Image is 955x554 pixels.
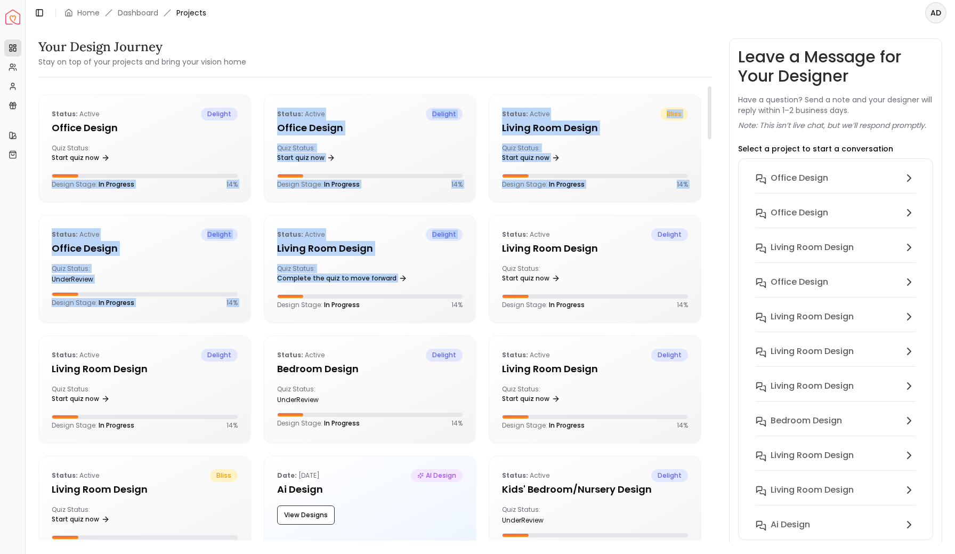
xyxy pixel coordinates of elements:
b: Status: [277,350,303,359]
b: Status: [52,471,78,480]
span: In Progress [549,300,585,309]
b: Status: [52,350,78,359]
p: Design Stage: [277,301,360,309]
p: 14 % [226,421,238,430]
div: Quiz Status: [502,264,590,286]
a: Start quiz now [277,150,335,165]
p: active [52,108,99,121]
h6: Office design [771,206,828,219]
button: Office design [747,167,924,202]
p: active [277,228,325,241]
a: Start quiz now [502,271,560,286]
span: delight [651,228,688,241]
h6: Living Room design [771,484,854,496]
a: Start quiz now [502,391,560,406]
h5: Office design [277,121,463,135]
span: In Progress [99,298,134,307]
p: active [277,108,325,121]
p: active [502,469,549,482]
span: delight [651,349,688,362]
a: Start quiz now [502,150,560,165]
h6: Office design [771,276,828,288]
h6: Living Room design [771,449,854,462]
div: Quiz Status: [277,264,366,286]
b: Status: [502,230,528,239]
p: 14 % [677,301,688,309]
p: active [277,349,325,362]
p: Design Stage: [502,180,585,189]
div: Quiz Status: [502,505,590,525]
span: In Progress [549,539,585,548]
span: In Progress [99,421,134,430]
button: AD [925,2,946,23]
span: delight [426,108,463,121]
b: Status: [277,109,303,118]
div: underReview [502,516,590,525]
h5: Living Room design [502,362,688,376]
h5: Office design [52,241,238,256]
p: 14 % [451,419,463,428]
button: View Designs [277,505,335,525]
h6: Living Room design [771,345,854,358]
span: Projects [176,7,206,18]
span: AI Design [411,469,463,482]
h6: Living Room design [771,310,854,323]
div: underReview [277,396,366,404]
p: Design Stage: [52,421,134,430]
p: Design Stage: [52,180,134,189]
span: In Progress [324,300,360,309]
p: active [52,228,99,241]
p: [DATE] [277,469,320,482]
button: Living Room design [747,479,924,514]
p: Design Stage: [502,301,585,309]
h5: Ai Design [277,482,463,497]
p: Note: This isn’t live chat, but we’ll respond promptly. [738,120,926,131]
span: In Progress [549,180,585,189]
p: 14 % [451,180,463,189]
div: Quiz Status: [502,144,590,165]
p: Have a question? Send a note and your designer will reply within 1–2 business days. [738,94,933,116]
nav: breadcrumb [64,7,206,18]
p: active [502,349,549,362]
p: active [52,349,99,362]
p: 14 % [677,540,688,548]
h3: Leave a Message for Your Designer [738,47,933,86]
div: Quiz Status: [502,385,590,406]
span: bliss [210,469,238,482]
p: Design Stage: [277,419,360,428]
a: Start quiz now [52,512,110,527]
span: In Progress [324,419,360,428]
a: Complete the quiz to move forward [277,271,407,286]
p: 14 % [451,301,463,309]
h6: Bedroom design [771,414,842,427]
h5: Living Room design [502,241,688,256]
span: delight [426,349,463,362]
b: Status: [277,230,303,239]
a: Home [77,7,100,18]
span: delight [426,228,463,241]
div: Quiz Status: [277,144,366,165]
div: Quiz Status: [277,385,366,404]
h6: Living Room design [771,380,854,392]
h6: Ai Design [771,518,810,531]
p: active [502,108,549,121]
button: Living Room design [747,341,924,375]
a: Spacejoy [5,10,20,25]
button: Office design [747,202,924,237]
span: In Progress [324,180,360,189]
small: Stay on top of your projects and bring your vision home [38,57,246,67]
p: Design Stage: [502,421,585,430]
div: Quiz Status: [52,264,140,284]
h5: Living Room design [277,241,463,256]
span: delight [201,108,238,121]
span: AD [926,3,945,22]
b: Date: [277,471,297,480]
p: Design Stage: [52,299,134,307]
p: Design Stage: [502,540,585,548]
span: bliss [660,108,688,121]
span: delight [201,349,238,362]
h6: Office design [771,172,828,184]
b: Status: [502,350,528,359]
p: 14 % [677,180,688,189]
h5: Office design [52,121,238,135]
